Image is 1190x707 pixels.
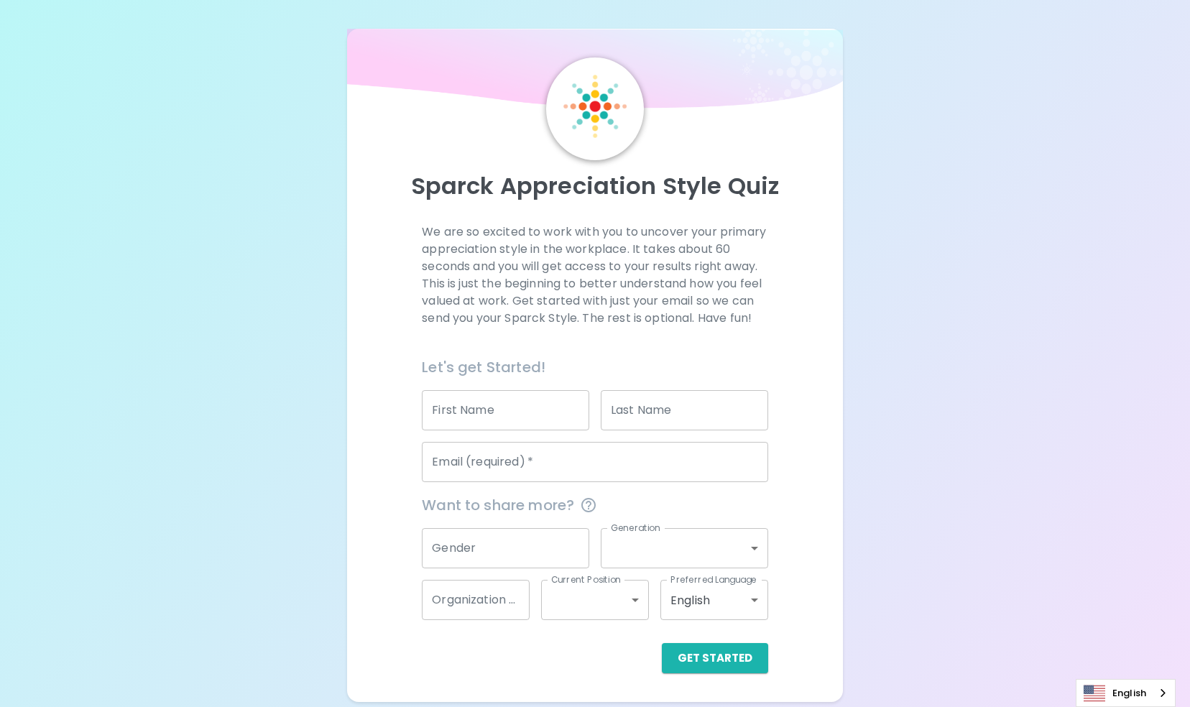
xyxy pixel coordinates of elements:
p: Sparck Appreciation Style Quiz [364,172,826,200]
img: wave [347,29,843,115]
label: Current Position [551,573,621,586]
img: Sparck Logo [563,75,627,138]
div: Language [1076,679,1176,707]
h6: Let's get Started! [422,356,768,379]
p: We are so excited to work with you to uncover your primary appreciation style in the workplace. I... [422,223,768,327]
a: English [1076,680,1175,706]
svg: This information is completely confidential and only used for aggregated appreciation studies at ... [580,496,597,514]
label: Preferred Language [670,573,757,586]
button: Get Started [662,643,768,673]
aside: Language selected: English [1076,679,1176,707]
span: Want to share more? [422,494,768,517]
label: Generation [611,522,660,534]
div: English [660,580,768,620]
